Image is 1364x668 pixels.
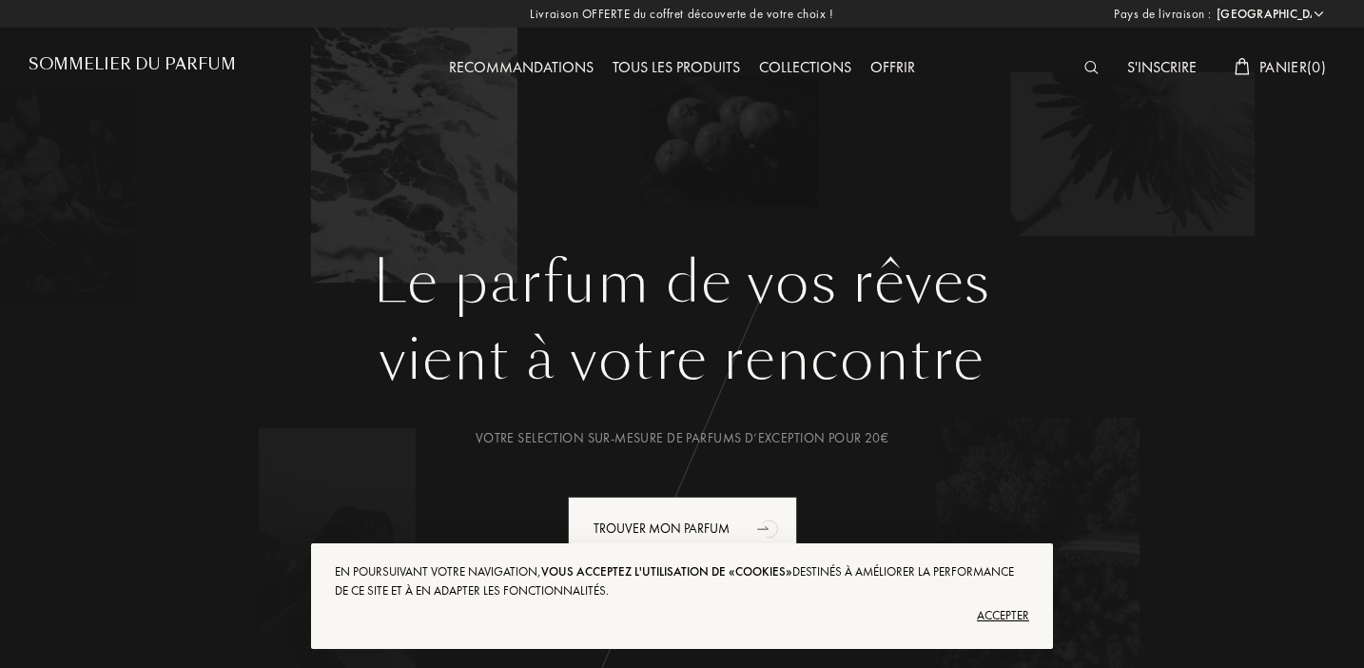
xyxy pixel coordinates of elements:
[439,56,603,81] div: Recommandations
[861,57,925,77] a: Offrir
[1118,56,1206,81] div: S'inscrire
[603,57,750,77] a: Tous les produits
[861,56,925,81] div: Offrir
[1084,61,1099,74] img: search_icn_white.svg
[439,57,603,77] a: Recommandations
[1114,5,1212,24] span: Pays de livraison :
[568,497,797,560] div: Trouver mon parfum
[750,56,861,81] div: Collections
[43,248,1321,317] h1: Le parfum de vos rêves
[43,317,1321,403] div: vient à votre rencontre
[1235,58,1250,75] img: cart_white.svg
[335,562,1029,600] div: En poursuivant votre navigation, destinés à améliorer la performance de ce site et à en adapter l...
[43,428,1321,448] div: Votre selection sur-mesure de parfums d’exception pour 20€
[335,600,1029,631] div: Accepter
[603,56,750,81] div: Tous les produits
[750,509,789,547] div: animation
[750,57,861,77] a: Collections
[1259,57,1326,77] span: Panier ( 0 )
[1118,57,1206,77] a: S'inscrire
[29,55,236,73] h1: Sommelier du Parfum
[541,563,792,580] span: vous acceptez l'utilisation de «cookies»
[554,497,811,560] a: Trouver mon parfumanimation
[29,55,236,81] a: Sommelier du Parfum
